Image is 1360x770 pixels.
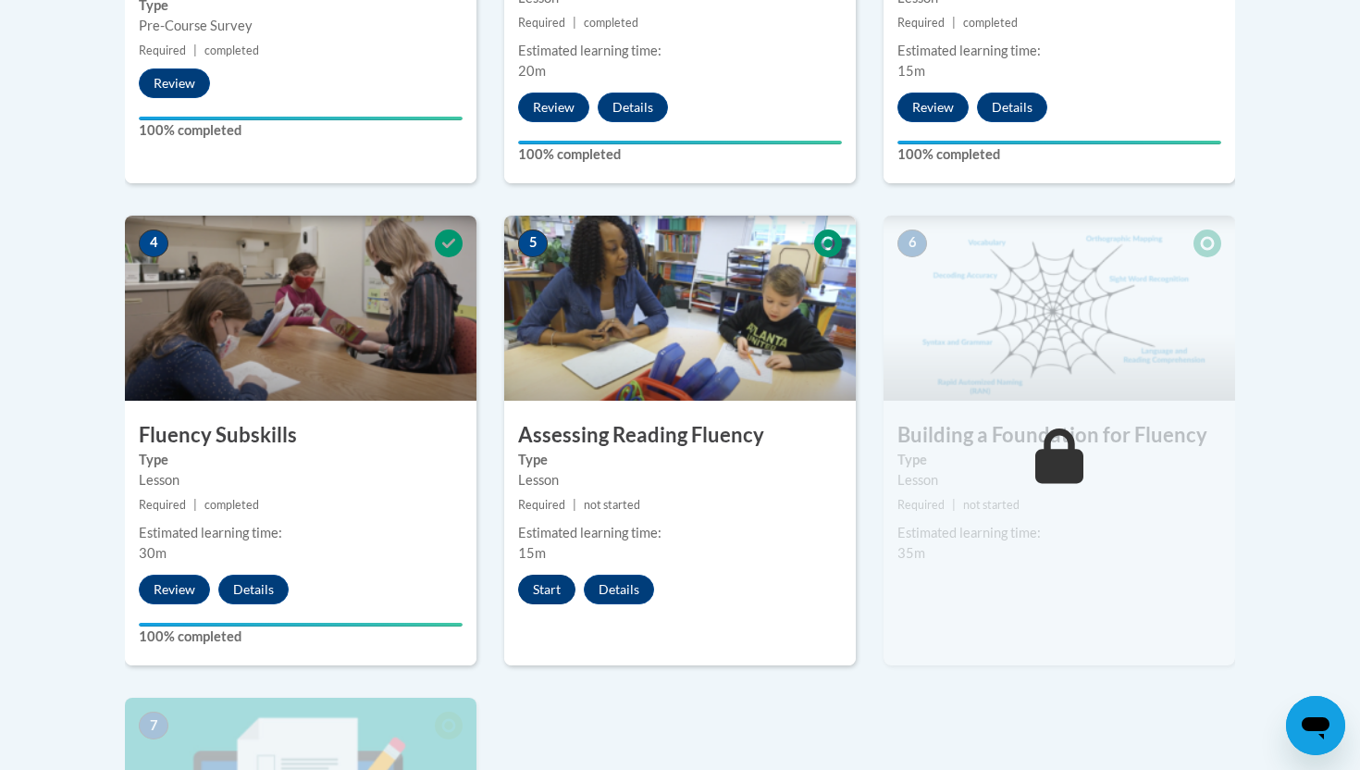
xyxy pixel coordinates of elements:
[584,498,640,512] span: not started
[139,117,463,120] div: Your progress
[218,575,289,604] button: Details
[897,450,1221,470] label: Type
[897,141,1221,144] div: Your progress
[139,68,210,98] button: Review
[139,627,463,647] label: 100% completed
[139,470,463,491] div: Lesson
[584,16,638,30] span: completed
[518,141,842,144] div: Your progress
[125,421,476,450] h3: Fluency Subskills
[598,93,668,122] button: Details
[204,498,259,512] span: completed
[139,623,463,627] div: Your progress
[897,16,945,30] span: Required
[518,41,842,61] div: Estimated learning time:
[518,498,565,512] span: Required
[139,120,463,141] label: 100% completed
[884,421,1235,450] h3: Building a Foundation for Fluency
[518,523,842,543] div: Estimated learning time:
[584,575,654,604] button: Details
[139,450,463,470] label: Type
[518,63,546,79] span: 20m
[963,16,1018,30] span: completed
[897,230,927,257] span: 6
[139,575,210,604] button: Review
[504,421,856,450] h3: Assessing Reading Fluency
[139,712,168,739] span: 7
[518,575,575,604] button: Start
[573,498,576,512] span: |
[504,216,856,401] img: Course Image
[952,16,956,30] span: |
[193,43,197,57] span: |
[897,144,1221,165] label: 100% completed
[952,498,956,512] span: |
[139,498,186,512] span: Required
[518,545,546,561] span: 15m
[139,230,168,257] span: 4
[897,93,969,122] button: Review
[518,144,842,165] label: 100% completed
[897,63,925,79] span: 15m
[1286,696,1345,755] iframe: Button to launch messaging window
[897,41,1221,61] div: Estimated learning time:
[977,93,1047,122] button: Details
[897,470,1221,491] div: Lesson
[139,545,167,561] span: 30m
[125,216,476,401] img: Course Image
[897,545,925,561] span: 35m
[518,450,842,470] label: Type
[518,93,589,122] button: Review
[884,216,1235,401] img: Course Image
[139,523,463,543] div: Estimated learning time:
[139,43,186,57] span: Required
[518,470,842,491] div: Lesson
[518,16,565,30] span: Required
[193,498,197,512] span: |
[897,523,1221,543] div: Estimated learning time:
[573,16,576,30] span: |
[897,498,945,512] span: Required
[139,16,463,36] div: Pre-Course Survey
[963,498,1020,512] span: not started
[204,43,259,57] span: completed
[518,230,548,257] span: 5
